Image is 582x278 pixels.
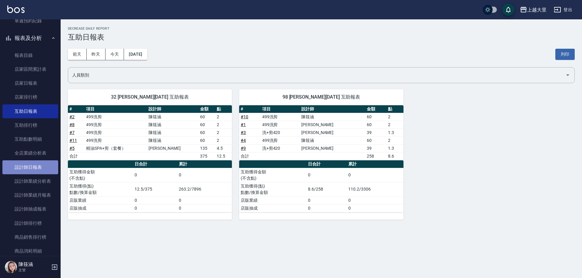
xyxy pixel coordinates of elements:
[18,261,49,267] h5: 陳筱涵
[215,152,232,160] td: 12.5
[147,105,199,113] th: 設計師
[2,160,58,174] a: 設計師日報表
[306,196,347,204] td: 0
[551,4,575,15] button: 登出
[386,136,403,144] td: 2
[300,105,365,113] th: 設計師
[215,105,232,113] th: 點
[347,204,403,212] td: 0
[2,132,58,146] a: 互助點數明細
[2,62,58,76] a: 店家區間累計表
[7,5,25,13] img: Logo
[68,33,575,41] h3: 互助日報表
[85,113,147,121] td: 499洗剪
[300,129,365,136] td: [PERSON_NAME]
[2,216,58,230] a: 設計師排行榜
[261,121,300,129] td: 499洗剪
[2,202,58,216] a: 設計師抽成報表
[365,121,386,129] td: 60
[241,122,246,127] a: #1
[261,105,300,113] th: 項目
[133,204,177,212] td: 0
[133,160,177,168] th: 日合計
[105,49,124,60] button: 今天
[68,105,232,160] table: a dense table
[239,182,306,196] td: 互助獲得(點) 點數/換算金額
[71,70,563,80] input: 人員名稱
[555,49,575,60] button: 列印
[215,136,232,144] td: 2
[2,14,58,28] a: 單週預約紀錄
[239,105,260,113] th: #
[85,144,147,152] td: 精油SPA+剪（套餐）
[2,244,58,258] a: 商品消耗明細
[85,121,147,129] td: 499洗剪
[261,144,300,152] td: 洗+剪420
[147,136,199,144] td: 陳筱涵
[68,160,232,212] table: a dense table
[306,182,347,196] td: 8.6/258
[68,49,87,60] button: 前天
[386,129,403,136] td: 1.3
[147,129,199,136] td: 陳筱涵
[133,182,177,196] td: 12.5/375
[124,49,147,60] button: [DATE]
[300,144,365,152] td: [PERSON_NAME]
[386,105,403,113] th: 點
[85,129,147,136] td: 499洗剪
[300,136,365,144] td: 陳筱涵
[177,182,232,196] td: 263.2/7896
[85,105,147,113] th: 項目
[177,204,232,212] td: 0
[365,129,386,136] td: 39
[68,204,133,212] td: 店販抽成
[347,182,403,196] td: 110.2/3306
[69,130,75,135] a: #7
[241,138,246,143] a: #4
[527,6,547,14] div: 上越大里
[147,144,199,152] td: [PERSON_NAME]
[365,113,386,121] td: 60
[239,152,260,160] td: 合計
[2,146,58,160] a: 全店業績分析表
[5,261,17,273] img: Person
[365,152,386,160] td: 258
[68,182,133,196] td: 互助獲得(點) 點數/換算金額
[347,168,403,182] td: 0
[386,113,403,121] td: 2
[365,144,386,152] td: 39
[18,267,49,273] p: 主管
[517,4,549,16] button: 上越大里
[239,105,403,160] table: a dense table
[386,152,403,160] td: 8.6
[300,113,365,121] td: 陳筱涵
[199,144,215,152] td: 135
[239,160,403,212] table: a dense table
[2,90,58,104] a: 店家排行榜
[68,168,133,182] td: 互助獲得金額 (不含點)
[69,122,75,127] a: #8
[68,152,85,160] td: 合計
[177,196,232,204] td: 0
[75,94,225,100] span: 32 [PERSON_NAME][DATE] 互助報表
[199,113,215,121] td: 60
[199,129,215,136] td: 60
[215,121,232,129] td: 2
[386,144,403,152] td: 1.3
[347,196,403,204] td: 0
[306,204,347,212] td: 0
[261,136,300,144] td: 499洗剪
[306,168,347,182] td: 0
[365,136,386,144] td: 60
[199,121,215,129] td: 60
[87,49,105,60] button: 昨天
[241,114,248,119] a: #10
[239,196,306,204] td: 店販業績
[133,196,177,204] td: 0
[241,130,246,135] a: #3
[347,160,403,168] th: 累計
[68,105,85,113] th: #
[239,204,306,212] td: 店販抽成
[261,113,300,121] td: 499洗剪
[215,144,232,152] td: 4.5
